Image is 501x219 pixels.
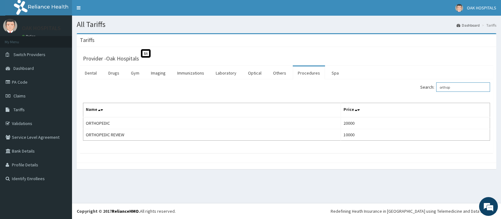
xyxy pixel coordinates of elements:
li: Tariffs [480,23,496,28]
h3: Tariffs [80,37,95,43]
strong: Copyright © 2017 . [77,208,140,214]
h1: All Tariffs [77,20,496,29]
div: Chat with us now [33,35,105,43]
a: Imaging [146,66,171,80]
input: Search: [436,82,490,92]
img: d_794563401_company_1708531726252_794563401 [12,31,25,47]
div: Minimize live chat window [103,3,118,18]
a: Others [268,66,291,80]
span: Dashboard [13,65,34,71]
a: Dental [80,66,102,80]
td: ORTHOPEDIC REVIEW [83,129,341,141]
footer: All rights reserved. [72,203,501,219]
span: Tariffs [13,107,25,112]
img: User Image [455,4,463,12]
span: We're online! [36,68,86,131]
p: OAK HOSPITALS [22,25,61,31]
label: Search: [420,82,490,92]
span: OAK HOSPITALS [467,5,496,11]
th: Name [83,103,341,117]
a: Optical [243,66,266,80]
span: Switch Providers [13,52,45,57]
span: St [141,49,151,58]
h3: Provider - Oak Hospitals [83,56,139,61]
a: Procedures [293,66,325,80]
a: Spa [327,66,344,80]
a: RelianceHMO [112,208,139,214]
th: Price [341,103,490,117]
a: Online [22,34,37,39]
a: Dashboard [457,23,480,28]
img: User Image [3,19,17,33]
a: Drugs [103,66,124,80]
td: ORTHOPEDIC [83,117,341,129]
a: Immunizations [172,66,209,80]
div: Redefining Heath Insurance in [GEOGRAPHIC_DATA] using Telemedicine and Data Science! [331,208,496,214]
td: 20000 [341,117,490,129]
a: Gym [126,66,144,80]
td: 10000 [341,129,490,141]
a: Laboratory [211,66,241,80]
textarea: Type your message and hit 'Enter' [3,149,119,171]
span: Claims [13,93,26,99]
